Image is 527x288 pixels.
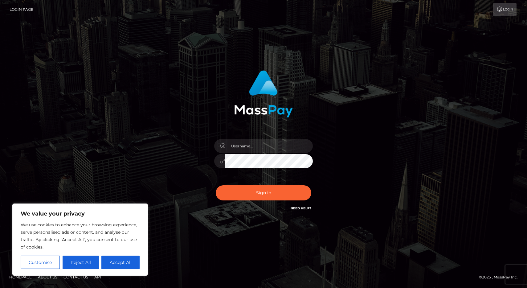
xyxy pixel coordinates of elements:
[21,221,140,251] p: We use cookies to enhance your browsing experience, serve personalised ads or content, and analys...
[63,256,99,269] button: Reject All
[291,206,311,210] a: Need Help?
[12,204,148,276] div: We value your privacy
[225,139,313,153] input: Username...
[101,256,140,269] button: Accept All
[21,210,140,217] p: We value your privacy
[21,256,60,269] button: Customise
[35,272,60,282] a: About Us
[234,70,293,117] img: MassPay Login
[493,3,517,16] a: Login
[7,272,34,282] a: Homepage
[10,3,33,16] a: Login Page
[479,274,522,281] div: © 2025 , MassPay Inc.
[92,272,104,282] a: API
[61,272,91,282] a: Contact Us
[216,185,311,200] button: Sign in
